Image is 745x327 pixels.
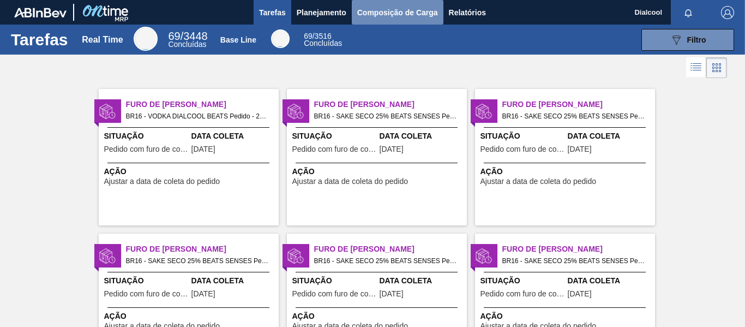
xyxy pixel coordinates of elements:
[99,248,116,264] img: status
[126,110,270,122] span: BR16 - VODKA DIALCOOL BEATS Pedido - 2027302
[380,290,404,298] span: 03/09/2025
[687,35,706,44] span: Filtro
[104,177,220,186] span: Ajustar a data de coleta do pedido
[292,275,377,287] span: Situação
[641,29,734,51] button: Filtro
[480,311,652,322] span: Ação
[568,145,592,153] span: 02/09/2025
[671,5,706,20] button: Notificações
[191,290,215,298] span: 02/09/2025
[191,145,215,153] span: 19/09/2025
[476,248,492,264] img: status
[449,6,486,19] span: Relatórios
[292,130,377,142] span: Situação
[380,130,464,142] span: Data Coleta
[126,99,279,110] span: Furo de Coleta
[480,130,565,142] span: Situação
[259,6,286,19] span: Tarefas
[271,29,290,48] div: Base Line
[11,33,68,46] h1: Tarefas
[191,275,276,287] span: Data Coleta
[480,166,652,177] span: Ação
[287,248,304,264] img: status
[292,311,464,322] span: Ação
[82,35,123,45] div: Real Time
[292,145,377,153] span: Pedido com furo de coleta
[721,6,734,19] img: Logout
[304,33,342,47] div: Base Line
[304,32,332,40] span: / 3516
[357,6,438,19] span: Composição de Carga
[380,275,464,287] span: Data Coleta
[104,290,189,298] span: Pedido com furo de coleta
[314,243,467,255] span: Furo de Coleta
[99,103,116,120] img: status
[126,243,279,255] span: Furo de Coleta
[568,275,652,287] span: Data Coleta
[502,110,646,122] span: BR16 - SAKE SECO 25% BEATS SENSES Pedido - 2018301
[168,32,207,48] div: Real Time
[168,30,207,42] span: / 3448
[220,35,256,44] div: Base Line
[502,243,655,255] span: Furo de Coleta
[502,255,646,267] span: BR16 - SAKE SECO 25% BEATS SENSES Pedido - 2035409
[287,103,304,120] img: status
[104,145,189,153] span: Pedido com furo de coleta
[480,177,597,186] span: Ajustar a data de coleta do pedido
[314,99,467,110] span: Furo de Coleta
[480,290,565,298] span: Pedido com furo de coleta
[314,255,458,267] span: BR16 - SAKE SECO 25% BEATS SENSES Pedido - 2018304
[104,166,276,177] span: Ação
[292,177,408,186] span: Ajustar a data de coleta do pedido
[297,6,346,19] span: Planejamento
[168,30,180,42] span: 69
[480,145,565,153] span: Pedido com furo de coleta
[104,275,189,287] span: Situação
[126,255,270,267] span: BR16 - SAKE SECO 25% BEATS SENSES Pedido - 2018302
[292,166,464,177] span: Ação
[104,311,276,322] span: Ação
[104,130,189,142] span: Situação
[14,8,67,17] img: TNhmsLtSVTkK8tSr43FrP2fwEKptu5GPRR3wAAAABJRU5ErkJggg==
[168,40,206,49] span: Concluídas
[304,39,342,47] span: Concluídas
[380,145,404,153] span: 15/08/2025
[304,32,313,40] span: 69
[314,110,458,122] span: BR16 - SAKE SECO 25% BEATS SENSES Pedido - 2003721
[706,57,727,78] div: Visão em Cards
[686,57,706,78] div: Visão em Lista
[476,103,492,120] img: status
[568,130,652,142] span: Data Coleta
[134,27,158,51] div: Real Time
[292,290,377,298] span: Pedido com furo de coleta
[191,130,276,142] span: Data Coleta
[568,290,592,298] span: 24/09/2025
[480,275,565,287] span: Situação
[502,99,655,110] span: Furo de Coleta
